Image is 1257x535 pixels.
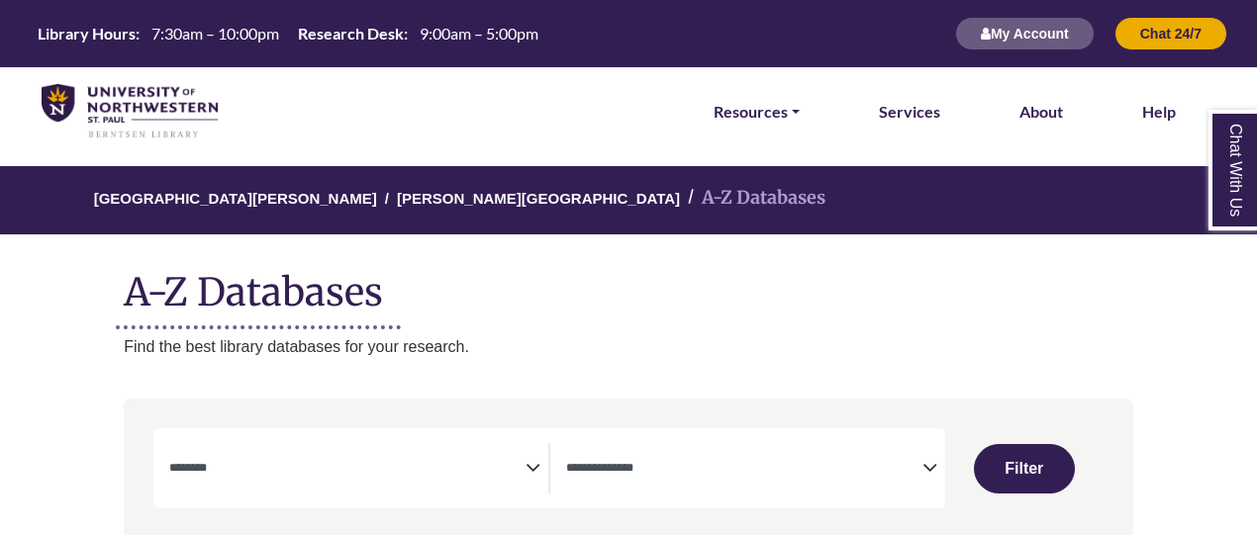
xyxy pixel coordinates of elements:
button: My Account [955,17,1095,50]
img: library_home [42,84,218,139]
li: A-Z Databases [680,184,825,213]
span: 7:30am – 10:00pm [151,24,279,43]
table: Hours Today [30,23,546,42]
th: Library Hours: [30,23,141,44]
a: [GEOGRAPHIC_DATA][PERSON_NAME] [94,187,377,207]
span: 9:00am – 5:00pm [420,24,538,43]
textarea: Search [566,462,922,478]
a: Help [1142,99,1176,125]
p: Find the best library databases for your research. [124,334,1133,360]
a: [PERSON_NAME][GEOGRAPHIC_DATA] [397,187,680,207]
textarea: Search [169,462,526,478]
a: My Account [955,25,1095,42]
button: Chat 24/7 [1114,17,1227,50]
a: Chat 24/7 [1114,25,1227,42]
th: Research Desk: [290,23,409,44]
a: Services [879,99,940,125]
h1: A-Z Databases [124,254,1133,314]
a: About [1019,99,1063,125]
a: Hours Today [30,23,546,45]
nav: breadcrumb [124,166,1133,234]
a: Resources [714,99,800,125]
button: Submit for Search Results [974,444,1075,493]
